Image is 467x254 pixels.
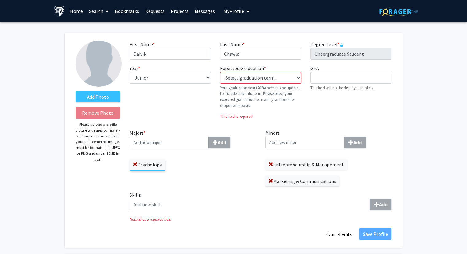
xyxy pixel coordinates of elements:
p: Your graduation year (2024) needs to be updated to include a specific term. Please select your ex... [220,85,301,109]
input: Majors*Add [130,137,209,148]
i: Indicates a required field [130,216,391,222]
img: Johns Hopkins University Logo [54,6,65,17]
b: Add [218,139,226,145]
label: Marketing & Communications [265,176,339,186]
label: GPA [310,65,319,72]
a: Projects [168,0,192,22]
button: Cancel Edits [322,228,356,240]
img: ForagerOne Logo [379,7,418,16]
label: AddProfile Picture [76,91,121,102]
p: This field is required! [220,113,301,119]
svg: This information is provided and automatically updated by Johns Hopkins University and is not edi... [340,43,343,47]
input: MinorsAdd [265,137,344,148]
label: Psychology [130,159,165,170]
a: Home [67,0,86,22]
img: Profile Picture [76,41,122,87]
label: Skills [130,191,391,210]
iframe: Chat [5,226,26,249]
label: Year [130,65,140,72]
label: Entrepreneurship & Management [265,159,347,170]
button: Remove Photo [76,107,121,119]
input: SkillsAdd [130,199,370,210]
b: Add [353,139,362,145]
label: Last Name [220,41,245,48]
label: Degree Level [310,41,343,48]
label: Majors [130,129,256,148]
a: Bookmarks [112,0,142,22]
p: Please upload a profile picture with approximately a 1:1 aspect ratio and with your face centered... [76,122,121,162]
label: Minors [265,129,392,148]
a: Requests [142,0,168,22]
span: My Profile [224,8,244,14]
button: Skills [370,199,391,210]
b: Add [379,201,387,208]
button: Majors* [208,137,230,148]
label: Expected Graduation [220,65,266,72]
a: Messages [192,0,218,22]
small: This field will not be displayed publicly. [310,85,374,90]
button: Save Profile [359,228,391,240]
button: Minors [344,137,366,148]
label: First Name [130,41,155,48]
a: Search [86,0,112,22]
